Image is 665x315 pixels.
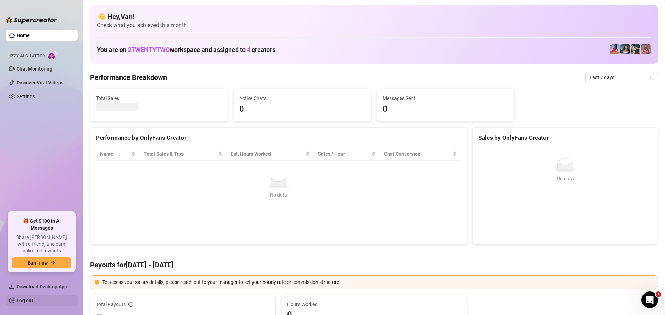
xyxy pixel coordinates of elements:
a: Log out [17,298,33,303]
span: Check what you achieved this month [97,21,651,29]
div: No data [103,191,454,199]
img: Tabby (Free) [631,44,640,54]
span: info-circle [128,302,133,307]
h4: Payouts for [DATE] - [DATE] [90,260,658,270]
span: Name [100,150,130,158]
span: Sales / Hour [318,150,370,158]
div: Performance by OnlyFans Creator [96,133,461,142]
img: AI Chatter [47,50,58,60]
span: arrow-right [51,260,55,265]
a: Home [17,33,30,38]
a: Chat Monitoring [17,66,52,72]
span: calendar [650,75,654,80]
span: Earn now [28,260,48,266]
a: Settings [17,94,35,99]
span: download [9,284,15,289]
span: 🎁 Get $100 in AI Messages [12,218,71,231]
span: Total Sales & Tips [144,150,217,158]
span: Total Payouts [96,300,126,308]
span: Messages Sent [383,94,509,102]
th: Chat Conversion [380,147,461,161]
div: No data [481,175,649,183]
th: Name [96,147,140,161]
h4: 👋 Hey, Van ! [97,12,651,21]
iframe: Intercom live chat [641,291,658,308]
span: Download Desktop App [17,284,67,289]
span: 2TWENTYTWO [128,46,170,53]
span: 0 [239,103,365,116]
img: Maddie (VIP) [610,44,620,54]
h4: Performance Breakdown [90,73,167,82]
button: Earn nowarrow-right [12,257,71,268]
div: To access your salary details, please reach out to your manager to set your hourly rate or commis... [102,278,654,286]
span: Share [PERSON_NAME] with a friend, and earn unlimited rewards [12,234,71,254]
th: Total Sales & Tips [140,147,227,161]
div: Sales by OnlyFans Creator [478,133,652,142]
img: Maddie (Free) [620,44,630,54]
span: Izzy AI Chatter [10,53,45,59]
span: Active Chats [239,94,365,102]
h1: You are on workspace and assigned to creators [97,46,275,54]
img: Tabby (VIP) [641,44,651,54]
span: Chat Conversion [384,150,451,158]
span: 0 [383,103,509,116]
span: Total Sales [96,94,222,102]
span: Hours Worked [287,300,461,308]
span: 1 [656,291,661,297]
span: exclamation-circle [95,280,99,285]
th: Sales / Hour [314,147,380,161]
span: 4 [247,46,250,53]
img: logo-BBDzfeDw.svg [6,17,57,24]
span: Last 7 days [589,72,654,83]
a: Discover Viral Videos [17,80,63,85]
div: Est. Hours Worked [231,150,304,158]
